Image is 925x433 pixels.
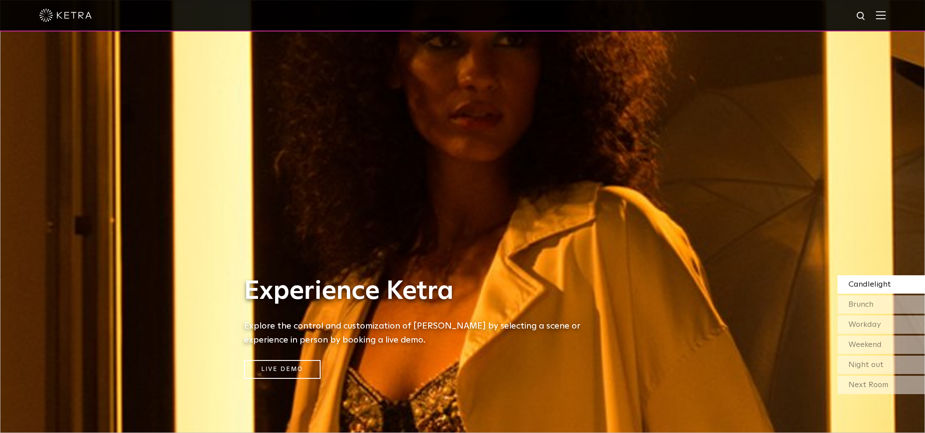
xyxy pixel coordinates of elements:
[244,360,321,379] a: Live Demo
[244,277,594,306] h1: Experience Ketra
[39,9,92,22] img: ketra-logo-2019-white
[244,319,594,347] h5: Explore the control and customization of [PERSON_NAME] by selecting a scene or experience in pers...
[848,321,881,329] span: Workday
[848,301,873,308] span: Brunch
[848,341,882,349] span: Weekend
[856,11,867,22] img: search icon
[848,361,883,369] span: Night out
[838,376,925,394] div: Next Room
[876,11,886,19] img: Hamburger%20Nav.svg
[848,281,891,288] span: Candlelight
